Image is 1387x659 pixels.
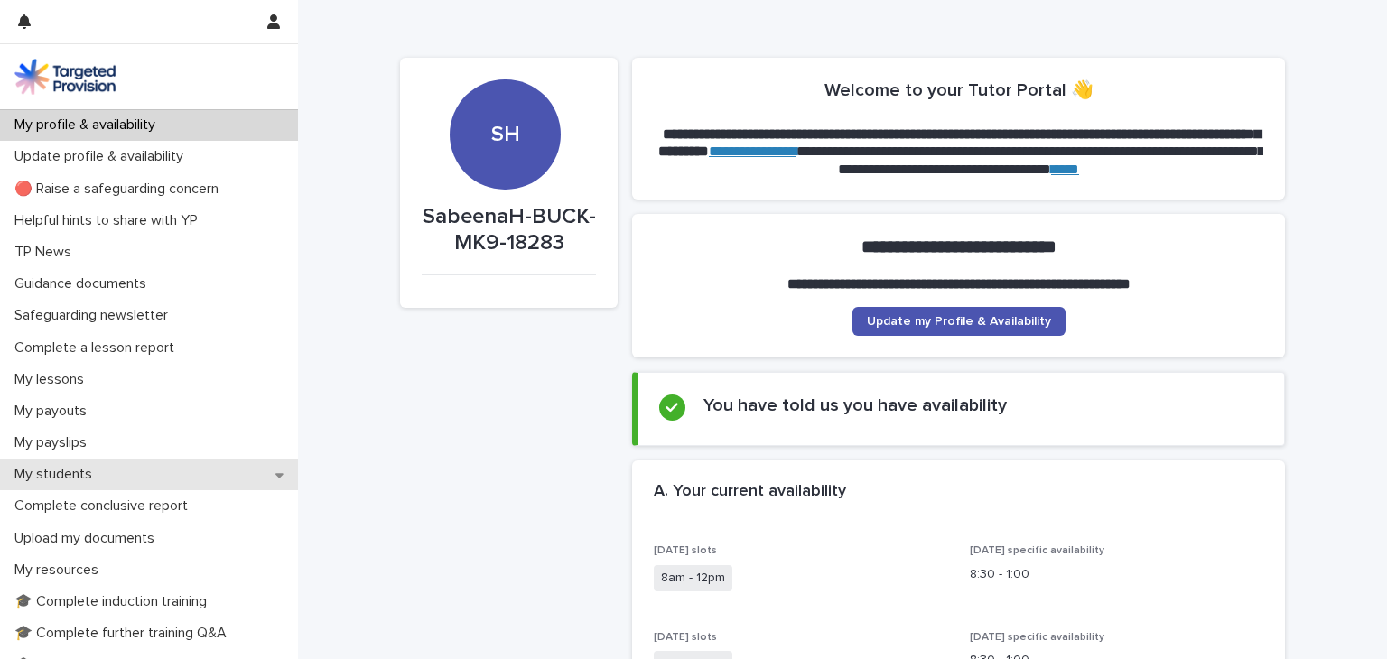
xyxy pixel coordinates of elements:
[14,59,116,95] img: M5nRWzHhSzIhMunXDL62
[7,403,101,420] p: My payouts
[654,565,732,591] span: 8am - 12pm
[970,565,1264,584] p: 8:30 - 1:00
[450,12,560,148] div: SH
[703,394,1007,416] h2: You have told us you have availability
[7,530,169,547] p: Upload my documents
[7,275,161,292] p: Guidance documents
[7,434,101,451] p: My payslips
[7,625,241,642] p: 🎓 Complete further training Q&A
[7,307,182,324] p: Safeguarding newsletter
[7,371,98,388] p: My lessons
[7,148,198,165] p: Update profile & availability
[654,545,717,556] span: [DATE] slots
[7,497,202,515] p: Complete conclusive report
[867,315,1051,328] span: Update my Profile & Availability
[7,212,212,229] p: Helpful hints to share with YP
[7,593,221,610] p: 🎓 Complete induction training
[852,307,1066,336] a: Update my Profile & Availability
[654,482,846,502] h2: A. Your current availability
[7,339,189,357] p: Complete a lesson report
[7,466,107,483] p: My students
[970,632,1104,643] span: [DATE] specific availability
[654,632,717,643] span: [DATE] slots
[7,244,86,261] p: TP News
[7,562,113,579] p: My resources
[824,79,1094,101] h2: Welcome to your Tutor Portal 👋
[422,204,596,256] p: SabeenaH-BUCK-MK9-18283
[7,116,170,134] p: My profile & availability
[7,181,233,198] p: 🔴 Raise a safeguarding concern
[970,545,1104,556] span: [DATE] specific availability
